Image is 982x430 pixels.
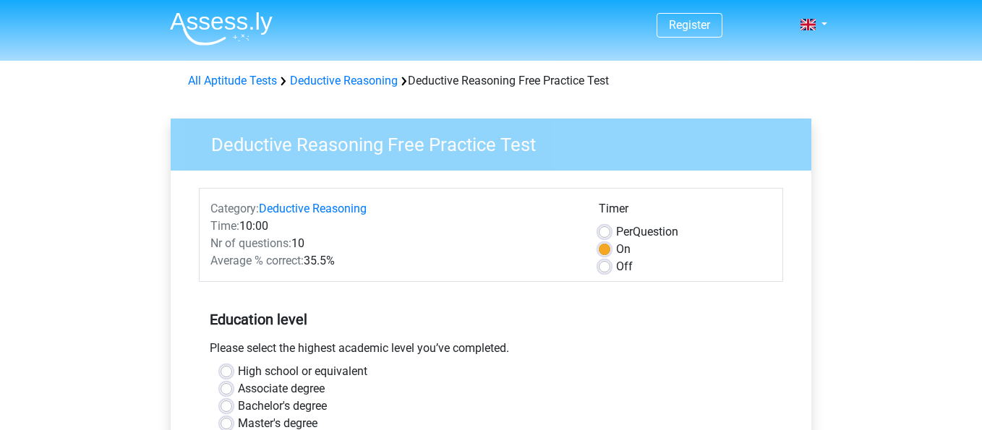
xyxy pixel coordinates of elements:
[170,12,273,46] img: Assessly
[194,128,800,156] h3: Deductive Reasoning Free Practice Test
[238,380,325,397] label: Associate degree
[199,340,783,363] div: Please select the highest academic level you’ve completed.
[238,397,327,415] label: Bachelor's degree
[238,363,367,380] label: High school or equivalent
[669,18,710,32] a: Register
[616,223,678,241] label: Question
[188,74,277,87] a: All Aptitude Tests
[210,236,291,250] span: Nr of questions:
[210,305,772,334] h5: Education level
[210,219,239,233] span: Time:
[210,202,259,215] span: Category:
[200,235,588,252] div: 10
[616,225,633,238] span: Per
[616,258,633,275] label: Off
[259,202,367,215] a: Deductive Reasoning
[616,241,631,258] label: On
[290,74,398,87] a: Deductive Reasoning
[200,218,588,235] div: 10:00
[182,72,800,90] div: Deductive Reasoning Free Practice Test
[200,252,588,270] div: 35.5%
[599,200,772,223] div: Timer
[210,254,304,267] span: Average % correct:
